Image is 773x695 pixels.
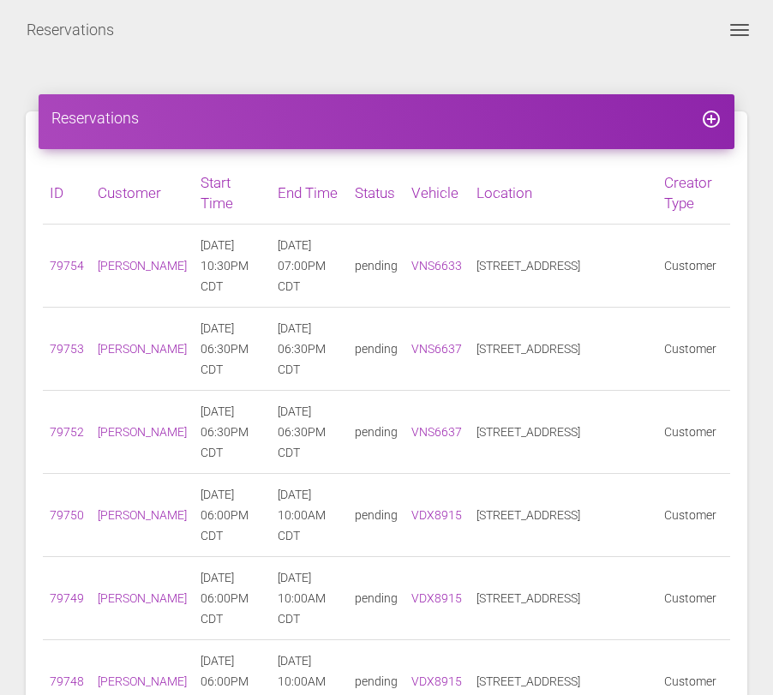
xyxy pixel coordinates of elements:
td: [DATE] 06:30PM CDT [271,391,348,474]
th: Customer [91,162,194,225]
td: [STREET_ADDRESS] [470,225,656,308]
a: VDX8915 [411,508,462,522]
td: Customer [657,391,730,474]
a: [PERSON_NAME] [98,342,187,356]
a: add_circle_outline [701,109,722,127]
a: VNS6633 [411,259,462,273]
a: 79750 [50,508,84,522]
th: Location [470,162,656,225]
a: VNS6637 [411,342,462,356]
a: VDX8915 [411,591,462,605]
td: [DATE] 06:00PM CDT [194,557,271,640]
td: [DATE] 06:30PM CDT [194,308,271,391]
a: 79753 [50,342,84,356]
td: [STREET_ADDRESS] [470,557,656,640]
td: pending [348,557,404,640]
a: 79749 [50,591,84,605]
a: [PERSON_NAME] [98,508,187,522]
td: pending [348,391,404,474]
td: [DATE] 10:30PM CDT [194,225,271,308]
th: Vehicle [404,162,470,225]
td: pending [348,474,404,557]
td: pending [348,308,404,391]
th: ID [43,162,91,225]
th: Start Time [194,162,271,225]
td: [STREET_ADDRESS] [470,391,656,474]
a: [PERSON_NAME] [98,674,187,688]
a: [PERSON_NAME] [98,425,187,439]
td: [DATE] 10:00AM CDT [271,557,348,640]
a: 79748 [50,674,84,688]
td: [STREET_ADDRESS] [470,474,656,557]
td: Customer [657,474,730,557]
td: [DATE] 06:30PM CDT [271,308,348,391]
td: [DATE] 06:30PM CDT [194,391,271,474]
td: pending [348,225,404,308]
a: [PERSON_NAME] [98,259,187,273]
a: 79754 [50,259,84,273]
th: End Time [271,162,348,225]
td: [DATE] 07:00PM CDT [271,225,348,308]
td: Customer [657,557,730,640]
td: Customer [657,225,730,308]
a: VNS6637 [411,425,462,439]
th: Creator Type [657,162,730,225]
td: [DATE] 06:00PM CDT [194,474,271,557]
td: [STREET_ADDRESS] [470,308,656,391]
a: VDX8915 [411,674,462,688]
td: Customer [657,308,730,391]
a: Reservations [27,9,114,51]
a: 79752 [50,425,84,439]
th: Status [348,162,404,225]
i: add_circle_outline [701,109,722,129]
a: [PERSON_NAME] [98,591,187,605]
h4: Reservations [51,107,722,129]
td: [DATE] 10:00AM CDT [271,474,348,557]
button: Toggle navigation [719,20,760,40]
